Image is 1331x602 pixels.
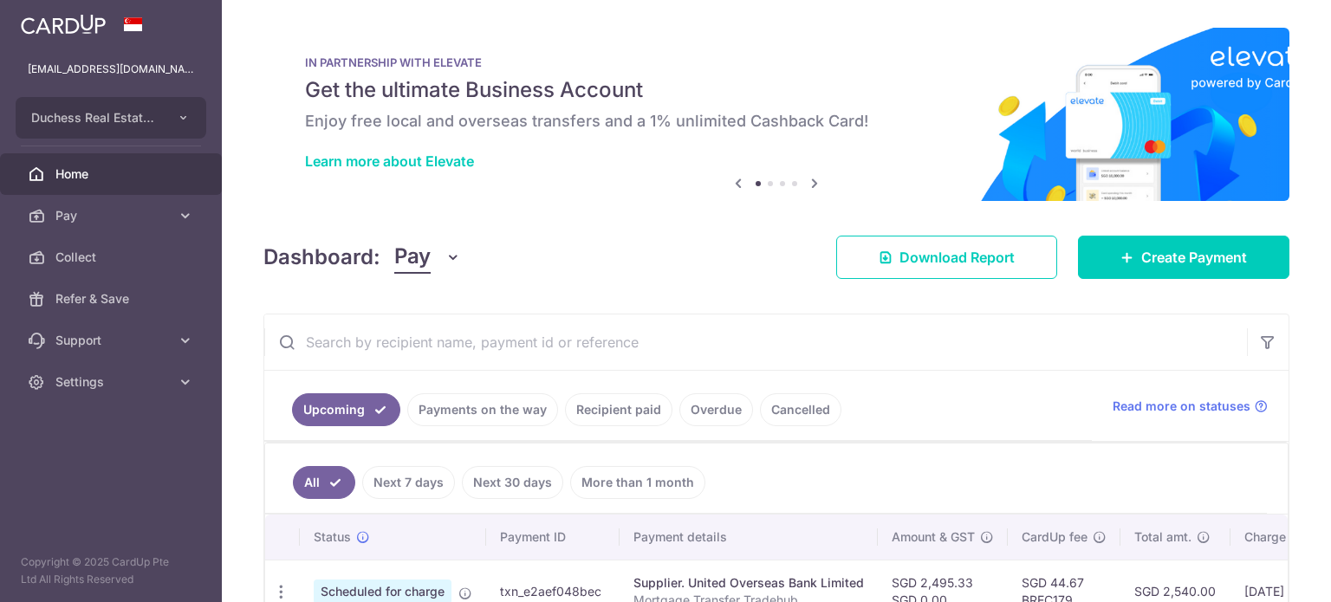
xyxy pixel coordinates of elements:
[305,76,1248,104] h5: Get the ultimate Business Account
[760,393,841,426] a: Cancelled
[570,466,705,499] a: More than 1 month
[21,14,106,35] img: CardUp
[1244,528,1315,546] span: Charge date
[55,207,170,224] span: Pay
[394,241,461,274] button: Pay
[263,242,380,273] h4: Dashboard:
[1141,247,1247,268] span: Create Payment
[565,393,672,426] a: Recipient paid
[462,466,563,499] a: Next 30 days
[1022,528,1088,546] span: CardUp fee
[394,241,431,274] span: Pay
[1134,528,1191,546] span: Total amt.
[16,97,206,139] button: Duchess Real Estate Investment Pte Ltd
[836,236,1057,279] a: Download Report
[407,393,558,426] a: Payments on the way
[899,247,1015,268] span: Download Report
[263,28,1289,201] img: Renovation banner
[486,515,620,560] th: Payment ID
[305,152,474,170] a: Learn more about Elevate
[1220,550,1314,593] iframe: Opens a widget where you can find more information
[1078,236,1289,279] a: Create Payment
[55,373,170,391] span: Settings
[305,111,1248,132] h6: Enjoy free local and overseas transfers and a 1% unlimited Cashback Card!
[314,528,351,546] span: Status
[264,314,1247,370] input: Search by recipient name, payment id or reference
[55,332,170,349] span: Support
[55,290,170,307] span: Refer & Save
[892,528,975,546] span: Amount & GST
[362,466,455,499] a: Next 7 days
[620,515,878,560] th: Payment details
[633,574,864,592] div: Supplier. United Overseas Bank Limited
[55,249,170,266] span: Collect
[679,393,753,426] a: Overdue
[1113,398,1250,415] span: Read more on statuses
[28,61,194,78] p: [EMAIL_ADDRESS][DOMAIN_NAME]
[305,55,1248,69] p: IN PARTNERSHIP WITH ELEVATE
[1113,398,1268,415] a: Read more on statuses
[55,165,170,183] span: Home
[293,466,355,499] a: All
[31,109,159,126] span: Duchess Real Estate Investment Pte Ltd
[292,393,400,426] a: Upcoming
